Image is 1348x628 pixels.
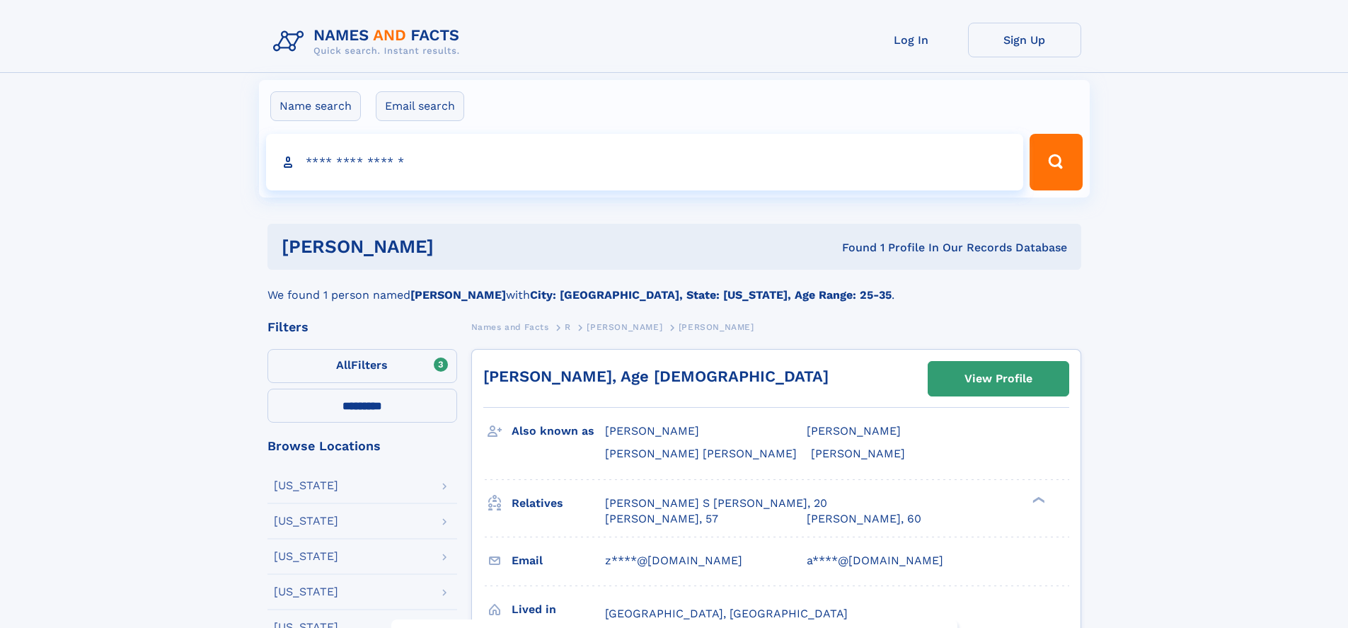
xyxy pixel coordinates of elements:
[512,491,605,515] h3: Relatives
[679,322,754,332] span: [PERSON_NAME]
[266,134,1024,190] input: search input
[274,551,338,562] div: [US_STATE]
[807,511,921,527] a: [PERSON_NAME], 60
[605,447,797,460] span: [PERSON_NAME] [PERSON_NAME]
[1030,134,1082,190] button: Search Button
[565,318,571,336] a: R
[605,511,718,527] a: [PERSON_NAME], 57
[964,362,1032,395] div: View Profile
[512,549,605,573] h3: Email
[587,322,662,332] span: [PERSON_NAME]
[267,23,471,61] img: Logo Names and Facts
[376,91,464,121] label: Email search
[855,23,968,57] a: Log In
[605,424,699,438] span: [PERSON_NAME]
[638,240,1067,256] div: Found 1 Profile In Our Records Database
[274,515,338,527] div: [US_STATE]
[270,91,361,121] label: Name search
[282,238,638,256] h1: [PERSON_NAME]
[274,586,338,598] div: [US_STATE]
[1029,495,1046,504] div: ❯
[807,424,901,438] span: [PERSON_NAME]
[274,480,338,491] div: [US_STATE]
[483,367,829,385] a: [PERSON_NAME], Age [DEMOGRAPHIC_DATA]
[530,288,892,302] b: City: [GEOGRAPHIC_DATA], State: [US_STATE], Age Range: 25-35
[410,288,506,302] b: [PERSON_NAME]
[587,318,662,336] a: [PERSON_NAME]
[471,318,549,336] a: Names and Facts
[605,607,848,620] span: [GEOGRAPHIC_DATA], [GEOGRAPHIC_DATA]
[968,23,1081,57] a: Sign Up
[267,349,457,383] label: Filters
[928,362,1068,396] a: View Profile
[267,440,457,452] div: Browse Locations
[267,321,457,333] div: Filters
[336,358,351,372] span: All
[605,496,827,511] a: [PERSON_NAME] S [PERSON_NAME], 20
[512,419,605,443] h3: Also known as
[267,270,1081,304] div: We found 1 person named with .
[811,447,905,460] span: [PERSON_NAME]
[565,322,571,332] span: R
[512,598,605,622] h3: Lived in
